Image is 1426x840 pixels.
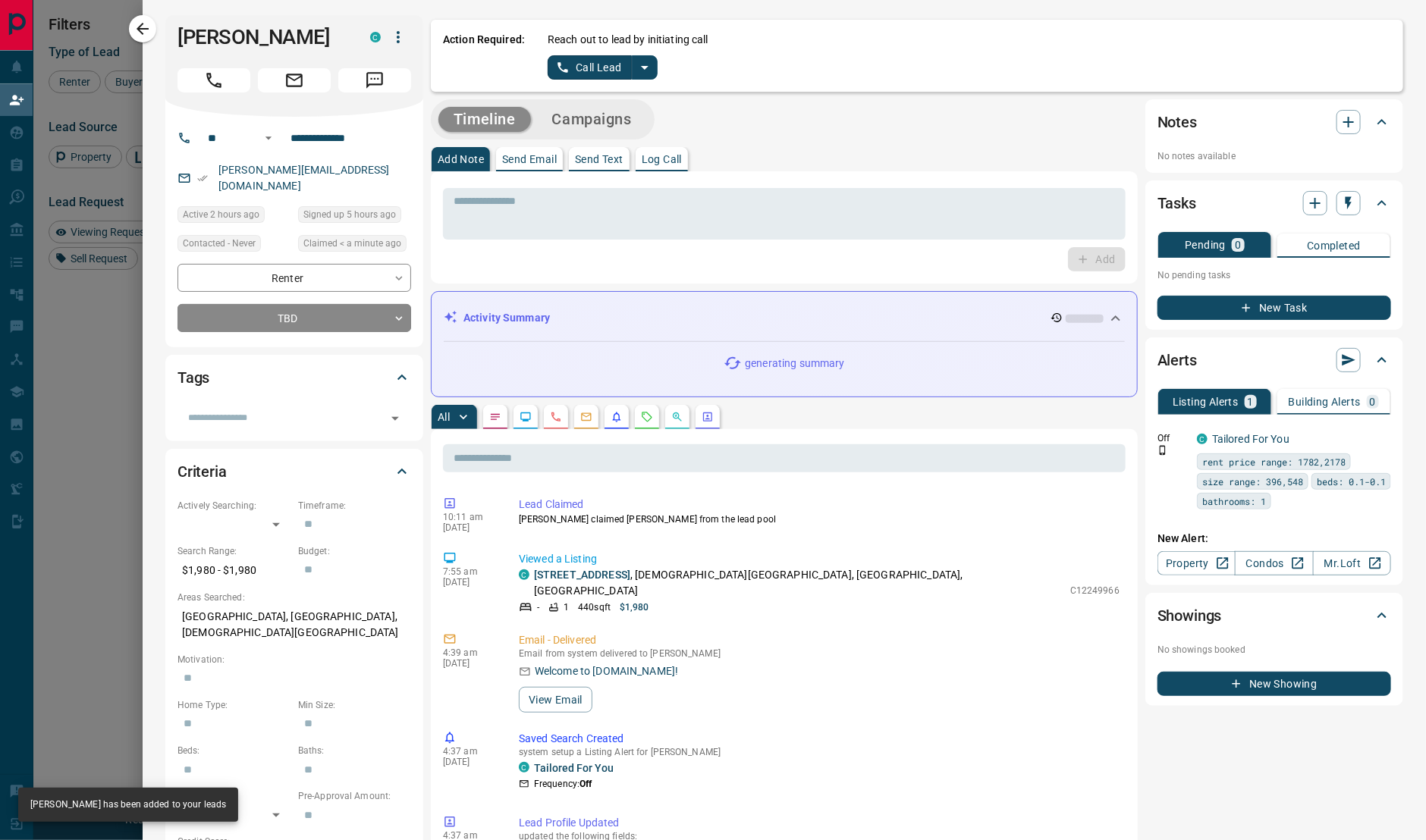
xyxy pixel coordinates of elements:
button: Call Lead [548,55,632,80]
div: condos.ca [519,569,529,580]
p: Reach out to lead by initiating call [548,32,708,48]
p: 10:11 am [443,512,496,522]
div: Notes [1157,104,1391,140]
span: Active 2 hours ago [183,207,259,222]
p: 4:39 am [443,647,496,658]
a: Tailored For You [1212,433,1289,445]
div: Tags [177,359,411,396]
p: Off [1157,431,1188,445]
p: C12249966 [1070,584,1120,597]
p: generating summary [745,356,844,371]
svg: Email Verified [197,173,208,183]
p: Saved Search Created [519,731,1120,747]
a: Tailored For You [534,762,614,774]
p: Email from system delivered to [PERSON_NAME] [519,648,1120,659]
p: Listing Alerts [1173,396,1239,407]
p: No notes available [1157,149,1391,163]
a: [STREET_ADDRESS] [534,569,630,581]
div: Mon Sep 15 2025 [298,235,411,256]
p: Beds: [177,744,291,757]
p: Min Size: [298,698,411,712]
p: [DATE] [443,522,496,533]
p: Timeframe: [298,499,411,512]
p: Viewed a Listing [519,551,1120,567]
span: rent price range: 1782,2178 [1202,454,1346,469]
span: size range: 396,548 [1202,474,1303,489]
h1: [PERSON_NAME] [177,25,347,49]
svg: Calls [550,411,562,423]
p: Motivation: [177,653,411,666]
svg: Push Notification Only [1157,445,1168,456]
div: Mon Sep 15 2025 [298,206,411,227]
p: New Alert: [1157,531,1391,547]
p: [DATE] [443,577,496,588]
button: Open [385,408,406,429]
p: 0 [1235,240,1241,250]
p: [PERSON_NAME] claimed [PERSON_NAME] from the lead pool [519,512,1120,526]
button: Campaigns [537,107,647,132]
div: TBD [177,304,411,332]
div: Alerts [1157,342,1391,378]
p: Pending [1185,240,1226,250]
p: Log Call [642,154,682,165]
h2: Criteria [177,459,227,484]
span: Email [258,68,331,92]
p: Actively Searching: [177,499,291,512]
h2: Showings [1157,603,1222,628]
p: 440 sqft [578,600,611,614]
div: condos.ca [370,32,381,42]
p: system setup a Listing Alert for [PERSON_NAME] [519,747,1120,757]
p: Lead Profile Updated [519,815,1120,831]
p: Action Required: [443,32,525,80]
p: Budget: [298,544,411,558]
span: Call [177,68,250,92]
a: Mr.Loft [1313,551,1391,575]
a: [PERSON_NAME][EMAIL_ADDRESS][DOMAIN_NAME] [218,164,390,192]
svg: Emails [580,411,592,423]
p: [GEOGRAPHIC_DATA], [GEOGRAPHIC_DATA], [DEMOGRAPHIC_DATA][GEOGRAPHIC_DATA] [177,604,411,645]
div: Showings [1157,597,1391,634]
p: Lead Claimed [519,497,1120,512]
svg: Requests [641,411,653,423]
div: Tasks [1157,185,1391,221]
p: Welcome to [DOMAIN_NAME]! [535,663,678,679]
span: beds: 0.1-0.1 [1317,474,1386,489]
svg: Notes [489,411,501,423]
button: View Email [519,687,592,713]
h2: Alerts [1157,348,1197,372]
p: - [537,600,539,614]
p: [DATE] [443,757,496,767]
div: Criteria [177,453,411,490]
h2: Notes [1157,110,1197,134]
p: 1 [564,600,569,614]
a: Property [1157,551,1236,575]
div: condos.ca [519,762,529,773]
button: Timeline [438,107,531,132]
p: Send Text [575,154,623,165]
p: 1 [1248,396,1254,407]
p: Search Range: [177,544,291,558]
p: $1,980 [620,600,649,614]
svg: Opportunities [671,411,683,423]
p: No showings booked [1157,643,1391,657]
p: Activity Summary [463,310,550,326]
div: split button [548,55,658,80]
p: [DATE] [443,658,496,669]
p: All [438,412,450,422]
svg: Listing Alerts [611,411,623,423]
span: Contacted - Never [183,236,256,251]
p: Frequency: [534,777,592,791]
p: Building Alerts [1289,396,1361,407]
h2: Tags [177,365,209,390]
div: Renter [177,264,411,292]
p: Completed [1307,240,1361,251]
div: condos.ca [1197,434,1208,444]
button: Open [259,129,278,147]
p: Pre-Approval Amount: [298,789,411,803]
p: Areas Searched: [177,591,411,604]
p: No pending tasks [1157,264,1391,287]
p: , [DEMOGRAPHIC_DATA][GEOGRAPHIC_DATA], [GEOGRAPHIC_DATA], [GEOGRAPHIC_DATA] [534,567,1063,599]
div: Mon Sep 15 2025 [177,206,291,227]
p: Add Note [438,154,484,165]
button: New Showing [1157,672,1391,696]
